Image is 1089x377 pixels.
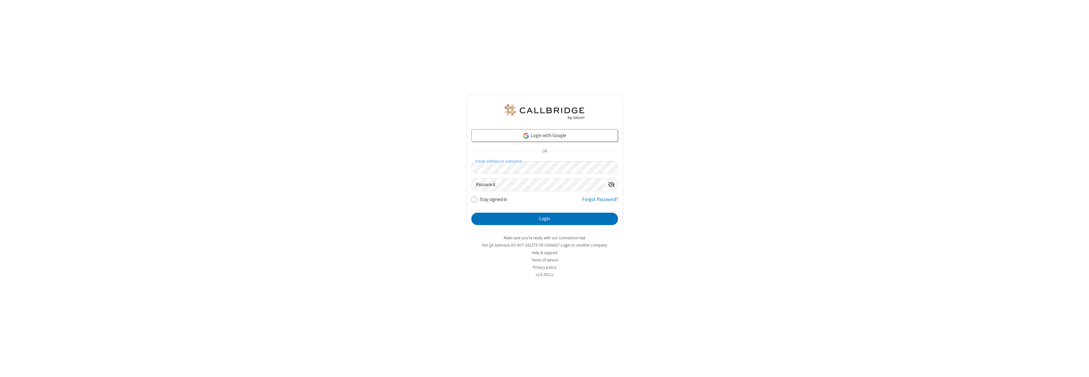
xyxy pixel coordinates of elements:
li: Not QA Selenium DO NOT DELETE OR CHANGE? [466,242,623,248]
a: Forgot Password? [582,196,618,208]
div: Show password [605,179,618,190]
input: Email address or username [471,161,618,173]
a: Login with Google [471,129,618,142]
a: Terms of service [531,257,558,263]
input: Password [472,179,605,191]
span: OR [539,147,550,156]
a: Help & support [532,250,557,255]
iframe: Chat [1073,361,1084,373]
img: google-icon.png [523,132,530,139]
img: QA Selenium DO NOT DELETE OR CHANGE [503,104,586,120]
button: Login to another company [561,242,607,248]
label: Stay signed in [480,196,507,203]
a: Make sure you're ready with our connection test [504,235,585,241]
li: v2.6.352.11 [466,272,623,278]
a: Privacy policy [533,265,557,270]
button: Login [471,213,618,225]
